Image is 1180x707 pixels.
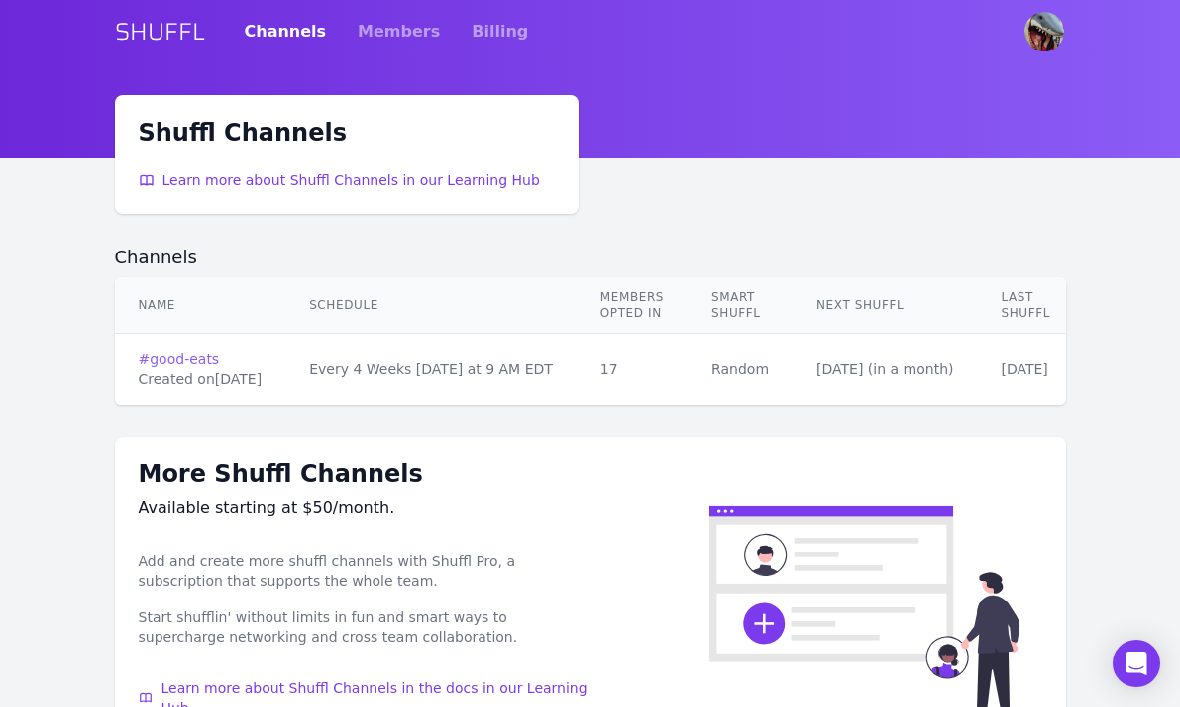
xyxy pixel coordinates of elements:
a: #good-eats [139,350,263,369]
p: Start shufflin' without limits in fun and smart ways to supercharge networking and cross team col... [139,607,590,647]
a: Billing [472,4,528,59]
span: Learn more about Shuffl Channels in our Learning Hub [162,170,540,190]
h2: Channels [115,246,1066,269]
div: [DATE] [1001,359,1050,379]
th: Schedule [285,277,577,334]
a: SHUFFL [115,16,205,48]
td: 17 [577,334,688,406]
th: Name [115,277,286,334]
div: Open Intercom Messenger [1113,640,1160,687]
div: Created on [DATE] [139,369,263,389]
a: Members [358,4,440,59]
td: Random [688,334,793,406]
div: Available starting at $50/month. [139,496,590,520]
th: Smart Shuffl [688,277,793,334]
th: Last Shuffl [977,277,1074,334]
div: [DATE] ( in a month ) [816,359,953,379]
a: Learn more about Shuffl Channels in our Learning Hub [139,170,540,190]
a: Channels [245,4,327,59]
img: Jen Mizono [1024,12,1064,51]
button: User menu [1022,10,1066,53]
h1: Shuffl Channels [139,119,540,147]
p: Add and create more shuffl channels with Shuffl Pro, a subscription that supports the whole team. [139,552,590,591]
th: Next Shuffl [793,277,977,334]
td: Every 4 Weeks [DATE] at 9 AM EDT [285,334,577,406]
h1: More Shuffl Channels [139,460,590,488]
th: Members Opted In [577,277,688,334]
